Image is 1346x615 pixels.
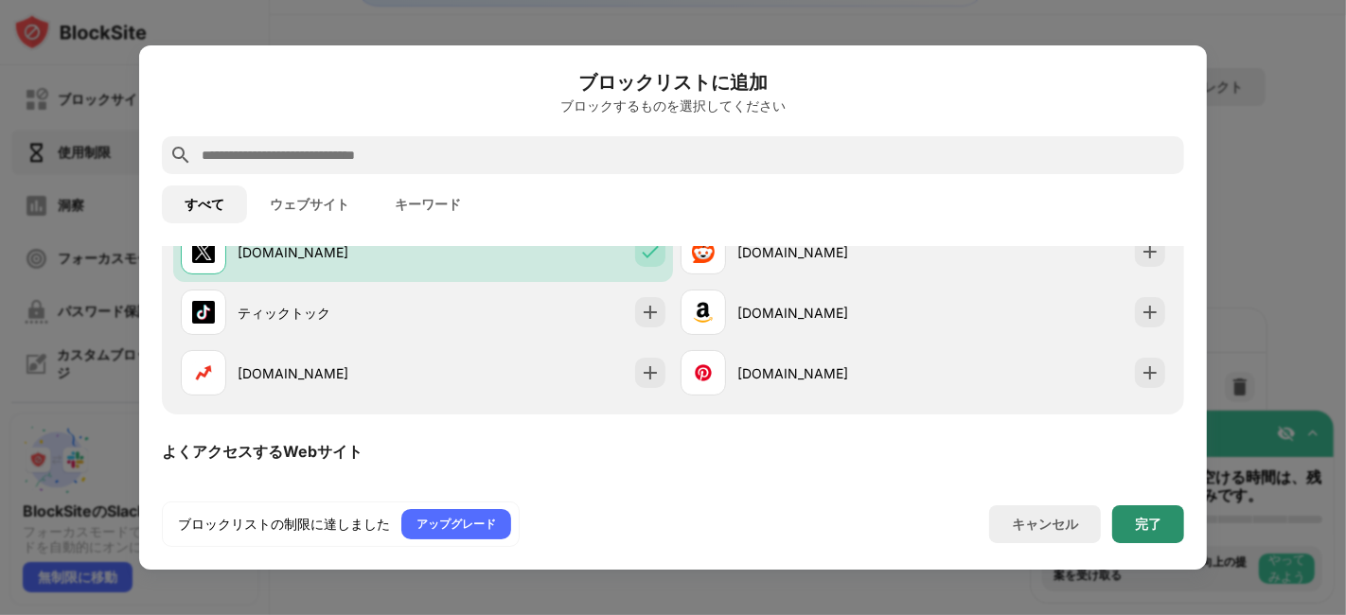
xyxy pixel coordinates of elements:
[578,71,768,94] font: ブロックリストに追加
[238,365,348,381] font: [DOMAIN_NAME]
[737,365,848,381] font: [DOMAIN_NAME]
[247,185,372,223] button: ウェブサイト
[692,240,715,263] img: favicons
[192,301,215,324] img: favicons
[560,97,786,114] font: ブロックするものを選択してください
[737,305,848,321] font: [DOMAIN_NAME]
[192,240,215,263] img: favicons
[1135,516,1161,532] font: 完了
[178,516,390,532] font: ブロックリストの制限に達しました
[737,244,848,260] font: [DOMAIN_NAME]
[238,305,330,321] font: ティックトック
[416,517,496,531] font: アップグレード
[169,144,192,167] img: search.svg
[238,244,348,260] font: [DOMAIN_NAME]
[692,301,715,324] img: favicons
[162,442,363,461] font: よくアクセスするWebサイト
[270,197,349,212] font: ウェブサイト
[692,361,715,384] img: favicons
[192,361,215,384] img: favicons
[185,197,224,212] font: すべて
[162,185,247,223] button: すべて
[395,197,461,212] font: キーワード
[1012,516,1078,532] font: キャンセル
[372,185,484,223] button: キーワード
